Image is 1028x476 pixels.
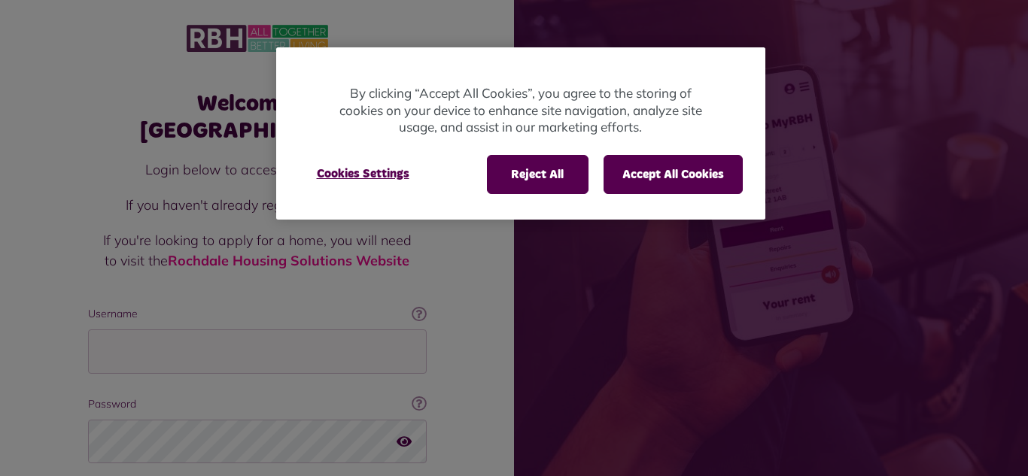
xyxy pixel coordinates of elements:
button: Cookies Settings [299,155,427,193]
p: By clicking “Accept All Cookies”, you agree to the storing of cookies on your device to enhance s... [336,85,705,136]
button: Accept All Cookies [604,155,743,194]
div: Cookie banner [276,47,765,220]
button: Reject All [487,155,589,194]
div: Privacy [276,47,765,220]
